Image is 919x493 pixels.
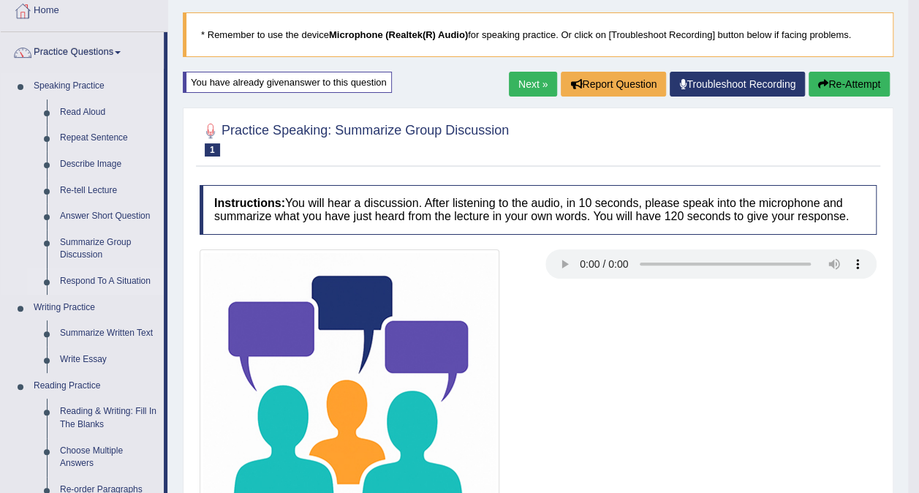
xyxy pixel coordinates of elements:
[53,203,164,230] a: Answer Short Question
[53,99,164,126] a: Read Aloud
[53,438,164,477] a: Choose Multiple Answers
[53,125,164,151] a: Repeat Sentence
[200,185,877,234] h4: You will hear a discussion. After listening to the audio, in 10 seconds, please speak into the mi...
[214,197,285,209] b: Instructions:
[183,72,392,93] div: You have already given answer to this question
[200,120,509,157] h2: Practice Speaking: Summarize Group Discussion
[53,320,164,347] a: Summarize Written Text
[53,151,164,178] a: Describe Image
[53,399,164,437] a: Reading & Writing: Fill In The Blanks
[509,72,557,97] a: Next »
[27,373,164,399] a: Reading Practice
[809,72,890,97] button: Re-Attempt
[561,72,666,97] button: Report Question
[27,295,164,321] a: Writing Practice
[53,347,164,373] a: Write Essay
[27,73,164,99] a: Speaking Practice
[53,230,164,268] a: Summarize Group Discussion
[53,268,164,295] a: Respond To A Situation
[1,32,164,69] a: Practice Questions
[329,29,468,40] b: Microphone (Realtek(R) Audio)
[205,143,220,157] span: 1
[670,72,805,97] a: Troubleshoot Recording
[53,178,164,204] a: Re-tell Lecture
[183,12,893,57] blockquote: * Remember to use the device for speaking practice. Or click on [Troubleshoot Recording] button b...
